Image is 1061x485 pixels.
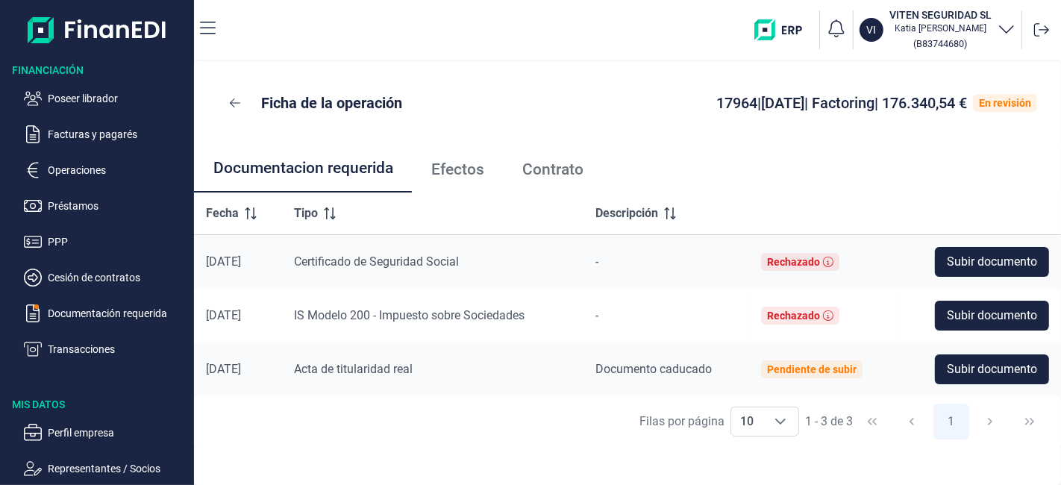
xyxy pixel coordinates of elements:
[24,90,188,107] button: Poseer librador
[522,162,583,178] span: Contrato
[889,22,992,34] p: Katia [PERSON_NAME]
[935,354,1049,384] button: Subir documento
[972,404,1008,439] button: Next Page
[206,254,270,269] div: [DATE]
[1012,404,1048,439] button: Last Page
[894,404,930,439] button: Previous Page
[48,460,188,478] p: Representantes / Socios
[854,404,890,439] button: First Page
[867,22,877,37] p: VI
[48,125,188,143] p: Facturas y pagarés
[48,197,188,215] p: Préstamos
[206,204,239,222] span: Fecha
[935,301,1049,331] button: Subir documento
[24,161,188,179] button: Operaciones
[767,256,820,268] div: Rechazado
[48,233,188,251] p: PPP
[933,404,969,439] button: Page 1
[716,94,967,112] span: 17964 | [DATE] | Factoring | 176.340,54 €
[24,424,188,442] button: Perfil empresa
[24,460,188,478] button: Representantes / Socios
[206,362,270,377] div: [DATE]
[767,310,820,322] div: Rechazado
[979,97,1031,109] div: En revisión
[595,204,658,222] span: Descripción
[48,340,188,358] p: Transacciones
[48,304,188,322] p: Documentación requerida
[48,424,188,442] p: Perfil empresa
[24,197,188,215] button: Préstamos
[48,90,188,107] p: Poseer librador
[294,362,413,376] span: Acta de titularidad real
[947,253,1037,271] span: Subir documento
[261,93,402,113] p: Ficha de la operación
[947,307,1037,325] span: Subir documento
[754,19,813,40] img: erp
[24,304,188,322] button: Documentación requerida
[767,363,857,375] div: Pendiente de subir
[731,407,763,436] span: 10
[431,162,484,178] span: Efectos
[48,269,188,287] p: Cesión de contratos
[24,125,188,143] button: Facturas y pagarés
[595,308,598,322] span: -
[914,38,968,49] small: Copiar cif
[763,407,798,436] div: Choose
[294,308,525,322] span: IS Modelo 200 - Impuesto sobre Sociedades
[213,160,393,176] span: Documentacion requerida
[595,362,712,376] span: Documento caducado
[860,7,1015,52] button: VIVITEN SEGURIDAD SLKatia [PERSON_NAME](B83744680)
[935,247,1049,277] button: Subir documento
[294,204,318,222] span: Tipo
[294,254,459,269] span: Certificado de Seguridad Social
[595,254,598,269] span: -
[24,340,188,358] button: Transacciones
[194,145,412,194] a: Documentacion requerida
[48,161,188,179] p: Operaciones
[947,360,1037,378] span: Subir documento
[889,7,992,22] h3: VITEN SEGURIDAD SL
[412,145,503,194] a: Efectos
[805,416,853,428] span: 1 - 3 de 3
[503,145,602,194] a: Contrato
[639,413,724,431] div: Filas por página
[24,233,188,251] button: PPP
[24,269,188,287] button: Cesión de contratos
[28,12,167,48] img: Logo de aplicación
[206,308,270,323] div: [DATE]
